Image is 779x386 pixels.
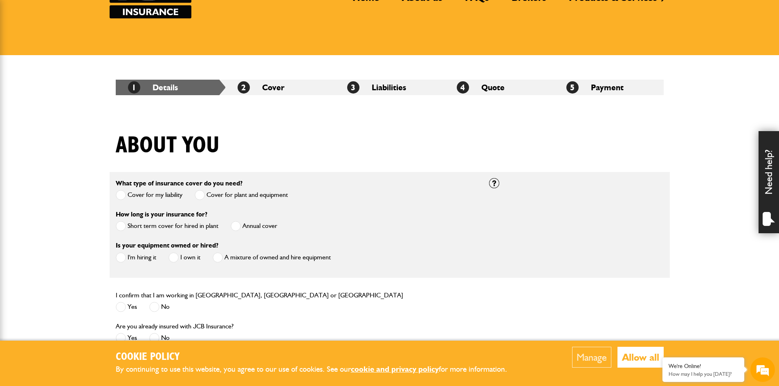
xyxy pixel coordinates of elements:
div: Need help? [759,131,779,233]
label: Short term cover for hired in plant [116,221,218,231]
label: I confirm that I am working in [GEOGRAPHIC_DATA], [GEOGRAPHIC_DATA] or [GEOGRAPHIC_DATA] [116,292,403,299]
li: Quote [445,80,554,95]
button: Allow all [617,347,664,368]
label: Cover for plant and equipment [195,190,288,200]
label: Cover for my liability [116,190,182,200]
span: 4 [457,81,469,94]
li: Details [116,80,225,95]
div: We're Online! [669,363,738,370]
p: How may I help you today? [669,371,738,377]
label: Are you already insured with JCB Insurance? [116,323,233,330]
label: Yes [116,302,137,312]
p: By continuing to use this website, you agree to our use of cookies. See our for more information. [116,363,521,376]
span: 5 [566,81,579,94]
label: Is your equipment owned or hired? [116,242,218,249]
label: Annual cover [231,221,277,231]
h2: Cookie Policy [116,351,521,364]
label: I'm hiring it [116,252,156,263]
button: Manage [572,347,611,368]
label: No [149,302,170,312]
a: cookie and privacy policy [351,364,439,374]
label: How long is your insurance for? [116,211,207,218]
label: No [149,333,170,343]
label: A mixture of owned and hire equipment [213,252,331,263]
label: Yes [116,333,137,343]
label: What type of insurance cover do you need? [116,180,242,187]
span: 3 [347,81,359,94]
label: I own it [168,252,200,263]
span: 1 [128,81,140,94]
span: 2 [238,81,250,94]
li: Cover [225,80,335,95]
li: Liabilities [335,80,445,95]
li: Payment [554,80,664,95]
h1: About you [116,132,220,159]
